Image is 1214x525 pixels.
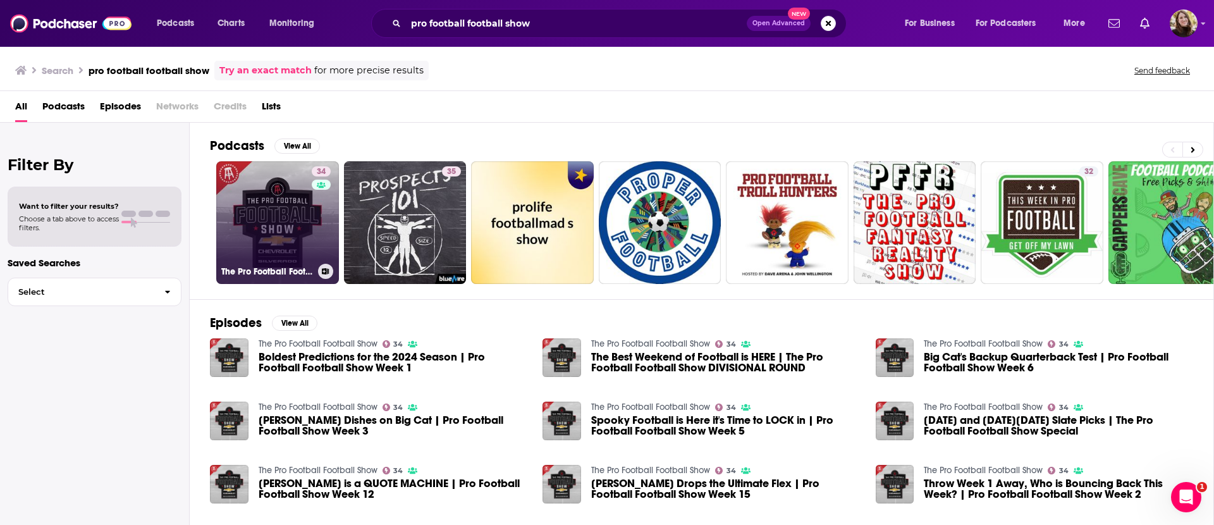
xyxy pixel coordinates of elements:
[210,338,248,377] a: Boldest Predictions for the 2024 Season | Pro Football Football Show Week 1
[924,415,1193,436] span: [DATE] and [DATE][DATE] Slate Picks | The Pro Football Football Show Special
[924,402,1043,412] a: The Pro Football Football Show
[543,465,581,503] img: Nick Foles Drops the Ultimate Flex | Pro Football Football Show Week 15
[259,478,528,500] a: Fred Smoot is a QUOTE MACHINE | Pro Football Football Show Week 12
[924,415,1193,436] a: Thanksgiving and Black Friday Slate Picks | The Pro Football Football Show Special
[100,96,141,122] a: Episodes
[924,478,1193,500] a: Throw Week 1 Away, Who is Bouncing Back This Week? | Pro Football Football Show Week 2
[383,467,403,474] a: 34
[715,467,736,474] a: 34
[314,63,424,78] span: for more precise results
[8,156,181,174] h2: Filter By
[262,96,281,122] a: Lists
[543,338,581,377] img: The Best Weekend of Football is HERE | The Pro Football Football Show DIVISIONAL ROUND
[393,342,403,347] span: 34
[259,465,377,476] a: The Pro Football Football Show
[1059,405,1069,411] span: 34
[216,161,339,284] a: 34The Pro Football Football Show
[1048,404,1069,411] a: 34
[15,96,27,122] a: All
[383,340,403,348] a: 34
[1048,467,1069,474] a: 34
[591,415,861,436] a: Spooky Football is Here it's Time to LOCK in | Pro Football Football Show Week 5
[727,405,736,411] span: 34
[591,352,861,373] span: The Best Weekend of Football is HERE | The Pro Football Football Show DIVISIONAL ROUND
[1103,13,1125,34] a: Show notifications dropdown
[148,13,211,34] button: open menu
[383,404,403,411] a: 34
[1079,166,1098,176] a: 32
[10,11,132,35] img: Podchaser - Follow, Share and Rate Podcasts
[218,15,245,32] span: Charts
[752,20,805,27] span: Open Advanced
[406,13,747,34] input: Search podcasts, credits, & more...
[259,352,528,373] a: Boldest Predictions for the 2024 Season | Pro Football Football Show Week 1
[876,465,914,503] img: Throw Week 1 Away, Who is Bouncing Back This Week? | Pro Football Football Show Week 2
[259,402,377,412] a: The Pro Football Football Show
[210,138,264,154] h2: Podcasts
[1059,342,1069,347] span: 34
[876,402,914,440] img: Thanksgiving and Black Friday Slate Picks | The Pro Football Football Show Special
[1170,9,1198,37] img: User Profile
[591,465,710,476] a: The Pro Football Football Show
[1171,482,1201,512] iframe: Intercom live chat
[210,465,248,503] img: Fred Smoot is a QUOTE MACHINE | Pro Football Football Show Week 12
[19,214,119,232] span: Choose a tab above to access filters.
[42,65,73,77] h3: Search
[1170,9,1198,37] span: Logged in as katiefuchs
[156,96,199,122] span: Networks
[442,166,461,176] a: 35
[210,138,320,154] a: PodcastsView All
[981,161,1103,284] a: 32
[209,13,252,34] a: Charts
[591,402,710,412] a: The Pro Football Football Show
[967,13,1055,34] button: open menu
[261,13,331,34] button: open menu
[221,266,313,277] h3: The Pro Football Football Show
[89,65,209,77] h3: pro football football show
[1059,468,1069,474] span: 34
[727,468,736,474] span: 34
[896,13,971,34] button: open menu
[905,15,955,32] span: For Business
[447,166,456,178] span: 35
[1170,9,1198,37] button: Show profile menu
[543,402,581,440] img: Spooky Football is Here it's Time to LOCK in | Pro Football Football Show Week 5
[259,478,528,500] span: [PERSON_NAME] is a QUOTE MACHINE | Pro Football Football Show Week 12
[344,161,467,284] a: 35
[393,405,403,411] span: 34
[19,202,119,211] span: Want to filter your results?
[591,338,710,349] a: The Pro Football Football Show
[157,15,194,32] span: Podcasts
[876,338,914,377] img: Big Cat's Backup Quarterback Test | Pro Football Football Show Week 6
[924,352,1193,373] a: Big Cat's Backup Quarterback Test | Pro Football Football Show Week 6
[312,166,331,176] a: 34
[591,478,861,500] span: [PERSON_NAME] Drops the Ultimate Flex | Pro Football Football Show Week 15
[715,340,736,348] a: 34
[210,402,248,440] img: Spice Adams Dishes on Big Cat | Pro Football Football Show Week 3
[591,478,861,500] a: Nick Foles Drops the Ultimate Flex | Pro Football Football Show Week 15
[42,96,85,122] a: Podcasts
[383,9,859,38] div: Search podcasts, credits, & more...
[219,63,312,78] a: Try an exact match
[1131,65,1194,76] button: Send feedback
[788,8,811,20] span: New
[1064,15,1085,32] span: More
[8,288,154,296] span: Select
[924,338,1043,349] a: The Pro Football Football Show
